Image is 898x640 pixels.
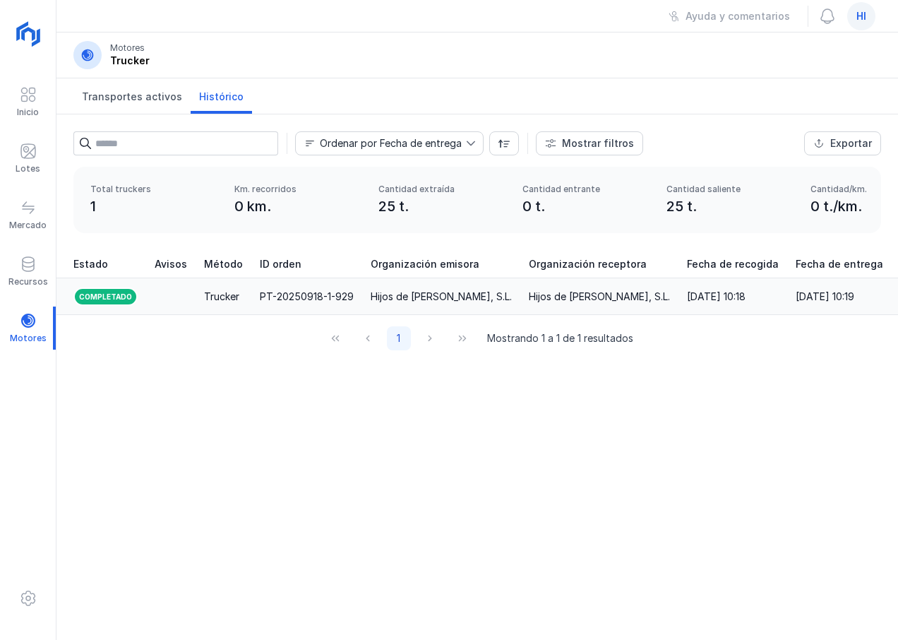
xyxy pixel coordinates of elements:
span: Transportes activos [82,90,182,104]
div: Trucker [110,54,150,68]
div: Ayuda y comentarios [686,9,790,23]
span: Método [204,257,243,271]
button: Page 1 [387,326,411,350]
div: 0 t. [522,196,649,216]
span: Avisos [155,257,187,271]
span: Organización emisora [371,257,479,271]
div: Hijos de [PERSON_NAME], S.L. [371,290,512,304]
div: Trucker [204,290,239,304]
div: Mercado [9,220,47,231]
div: Motores [110,42,145,54]
span: Estado [73,257,108,271]
div: Lotes [16,163,40,174]
div: Completado [73,288,138,306]
a: Transportes activos [73,78,191,114]
div: Exportar [830,136,872,150]
button: Mostrar filtros [536,131,643,155]
span: hi [856,9,866,23]
span: Organización receptora [529,257,647,271]
div: [DATE] 10:19 [796,290,854,304]
span: ID orden [260,257,301,271]
div: [DATE] 10:18 [687,290,746,304]
div: Mostrar filtros [562,136,634,150]
div: Km. recorridos [234,184,361,195]
div: 25 t. [378,196,505,216]
div: 0 km. [234,196,361,216]
div: Cantidad extraída [378,184,505,195]
div: 25 t. [666,196,794,216]
div: 1 [90,196,217,216]
div: Cantidad entrante [522,184,649,195]
span: Fecha de recogida [687,257,779,271]
span: Mostrando 1 a 1 de 1 resultados [487,331,633,345]
div: Total truckers [90,184,217,195]
div: Recursos [8,276,48,288]
div: Ordenar por Fecha de entrega [320,138,462,148]
a: Histórico [191,78,252,114]
div: Cantidad saliente [666,184,794,195]
img: logoRight.svg [11,16,46,52]
button: Exportar [804,131,881,155]
div: Inicio [17,107,39,118]
button: Ayuda y comentarios [659,4,799,28]
div: PT-20250918-1-929 [260,290,354,304]
div: Hijos de [PERSON_NAME], S.L. [529,290,670,304]
span: Fecha de entrega [796,257,883,271]
span: Fecha de entrega [296,132,466,155]
span: Histórico [199,90,244,104]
